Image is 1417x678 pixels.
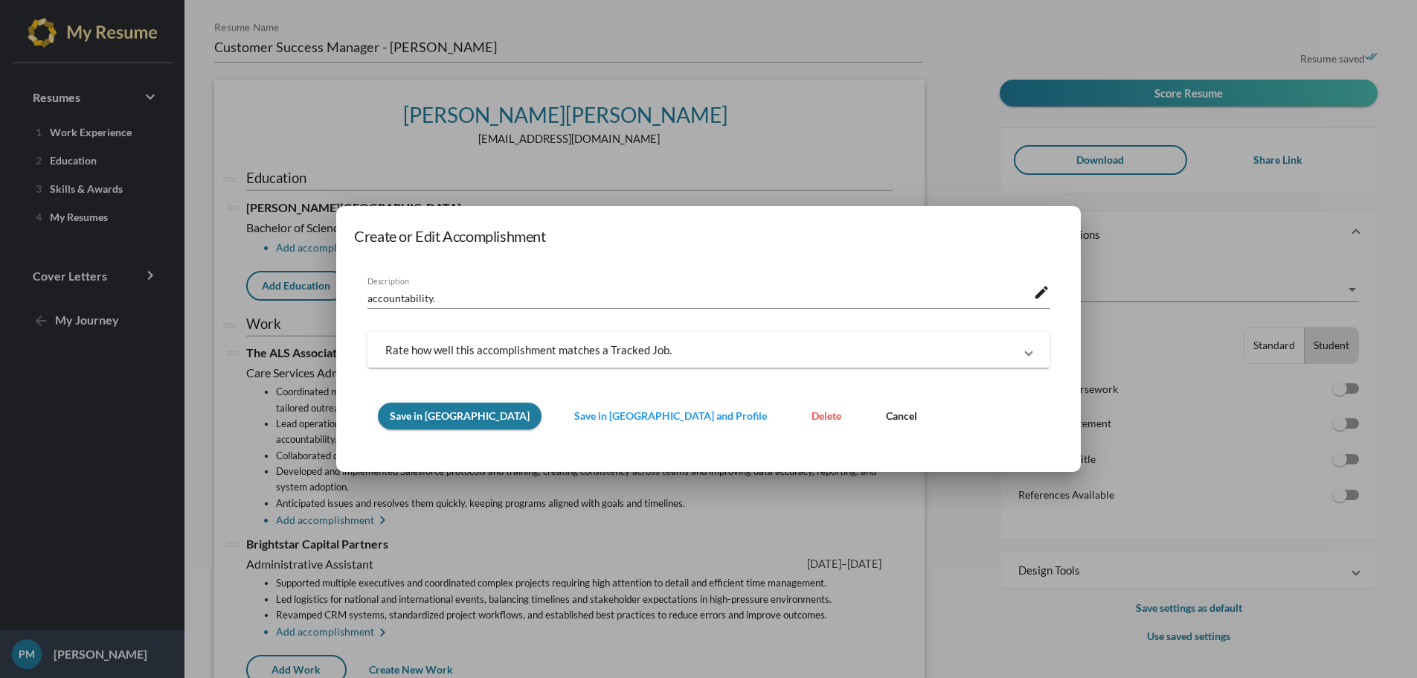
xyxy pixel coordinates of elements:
mat-panel-title: Rate how well this accomplishment matches a Tracked Job. [385,342,1015,357]
button: Delete [800,403,853,429]
mat-expansion-panel-header: Rate how well this accomplishment matches a Tracked Job. [367,332,1050,368]
button: Save in [GEOGRAPHIC_DATA] and Profile [562,403,779,429]
mat-icon: edit [1033,284,1050,301]
button: Save in [GEOGRAPHIC_DATA] [378,403,542,429]
span: Save in [GEOGRAPHIC_DATA] [390,409,530,422]
span: Save in [GEOGRAPHIC_DATA] and Profile [574,409,767,422]
span: Cancel [886,409,917,422]
h1: Create or Edit Accomplishment [354,224,1063,248]
span: Delete [812,409,841,422]
button: Cancel [874,403,929,429]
